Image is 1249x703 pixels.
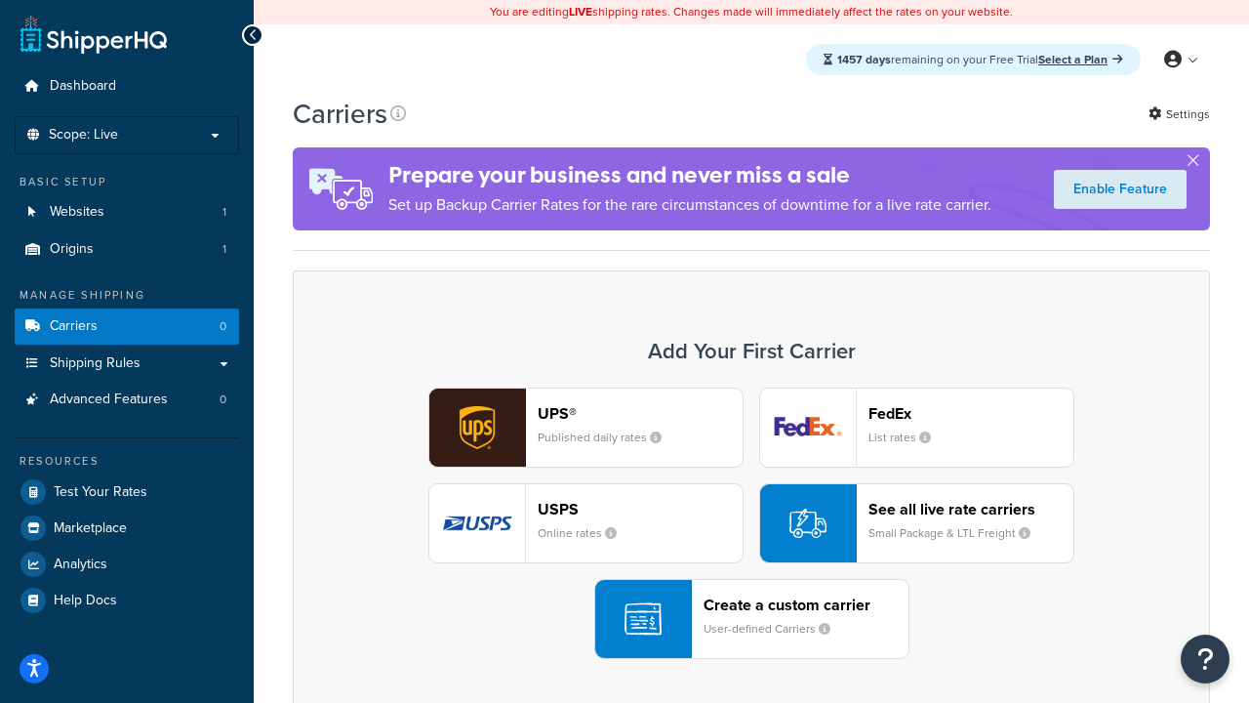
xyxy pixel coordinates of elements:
li: Origins [15,231,239,268]
a: Carriers 0 [15,309,239,345]
span: Analytics [54,557,107,573]
a: Advanced Features 0 [15,382,239,418]
a: Test Your Rates [15,475,239,510]
span: Carriers [50,318,98,335]
img: icon-carrier-custom-c93b8a24.svg [624,600,662,638]
p: Set up Backup Carrier Rates for the rare circumstances of downtime for a live rate carrier. [388,191,991,219]
span: Origins [50,241,94,258]
small: Published daily rates [538,429,677,446]
img: usps logo [429,484,525,562]
button: fedEx logoFedExList rates [759,388,1074,468]
li: Advanced Features [15,382,239,418]
div: Basic Setup [15,174,239,190]
header: Create a custom carrier [704,596,908,614]
a: Analytics [15,547,239,582]
b: LIVE [569,3,592,21]
a: Shipping Rules [15,346,239,382]
button: usps logoUSPSOnline rates [428,483,744,563]
small: Small Package & LTL Freight [868,524,1046,542]
h3: Add Your First Carrier [313,340,1189,363]
a: Settings [1148,101,1210,128]
span: Dashboard [50,78,116,95]
span: 1 [222,241,226,258]
span: Shipping Rules [50,355,141,372]
a: Origins 1 [15,231,239,268]
img: fedEx logo [760,389,856,467]
img: ups logo [429,389,525,467]
div: Resources [15,453,239,470]
div: Manage Shipping [15,287,239,304]
button: See all live rate carriersSmall Package & LTL Freight [759,483,1074,563]
header: See all live rate carriers [868,500,1073,518]
span: 0 [220,318,226,335]
a: Select a Plan [1038,51,1123,68]
a: Dashboard [15,68,239,104]
small: Online rates [538,524,632,542]
header: FedEx [868,404,1073,423]
button: ups logoUPS®Published daily rates [428,388,744,468]
img: icon-carrier-liverate-becf4550.svg [789,505,826,542]
a: Marketplace [15,511,239,546]
span: Test Your Rates [54,484,147,501]
a: Enable Feature [1054,170,1187,209]
img: ad-rules-rateshop-fe6ec290ccb7230408bd80ed9643f0289d75e0ffd9eb532fc0e269fcd187b520.png [293,147,388,230]
header: USPS [538,500,743,518]
span: Help Docs [54,593,117,609]
div: remaining on your Free Trial [806,44,1141,75]
button: Open Resource Center [1181,635,1229,683]
h4: Prepare your business and never miss a sale [388,159,991,191]
button: Create a custom carrierUser-defined Carriers [594,579,909,659]
span: 1 [222,204,226,221]
span: Marketplace [54,520,127,537]
li: Websites [15,194,239,230]
a: Websites 1 [15,194,239,230]
header: UPS® [538,404,743,423]
span: Scope: Live [49,127,118,144]
span: Websites [50,204,104,221]
a: ShipperHQ Home [20,15,167,54]
li: Carriers [15,309,239,345]
h1: Carriers [293,95,387,133]
small: User-defined Carriers [704,620,846,638]
a: Help Docs [15,583,239,618]
small: List rates [868,429,947,446]
span: 0 [220,392,226,408]
strong: 1457 days [837,51,891,68]
span: Advanced Features [50,392,168,408]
